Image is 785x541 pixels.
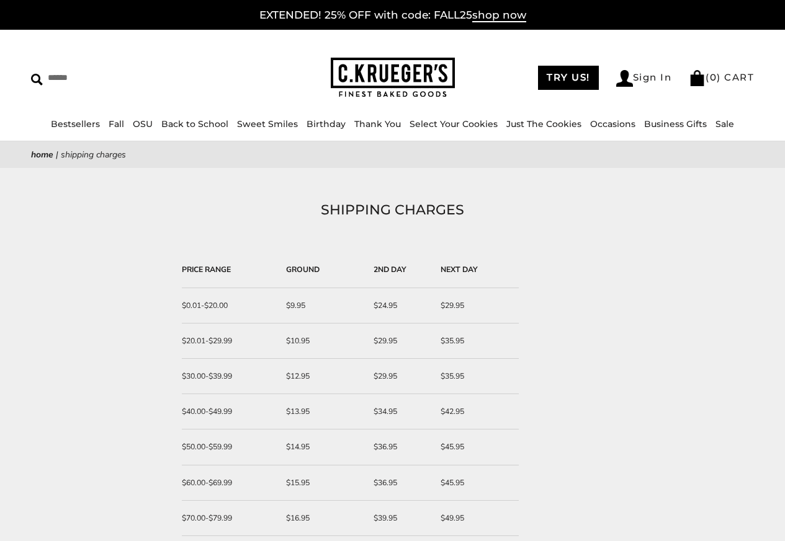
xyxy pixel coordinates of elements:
a: Business Gifts [644,118,707,130]
a: Thank You [354,118,401,130]
img: Account [616,70,633,87]
span: $20.01-$29.99 [182,336,232,346]
td: $9.95 [280,288,367,323]
td: $49.95 [434,501,519,536]
td: $45.95 [434,429,519,465]
a: Home [31,149,53,161]
input: Search [31,68,197,87]
a: (0) CART [689,71,754,83]
a: Birthday [307,118,346,130]
a: EXTENDED! 25% OFF with code: FALL25shop now [259,9,526,22]
td: $39.95 [367,501,434,536]
td: $16.95 [280,501,367,536]
td: $35.95 [434,323,519,359]
a: OSU [133,118,153,130]
td: $42.95 [434,394,519,429]
td: $40.00-$49.99 [182,394,280,429]
td: $50.00-$59.99 [182,429,280,465]
a: Sale [715,118,734,130]
img: Search [31,74,43,86]
h1: SHIPPING CHARGES [50,199,735,221]
td: $60.00-$69.99 [182,465,280,501]
td: $0.01-$20.00 [182,288,280,323]
img: C.KRUEGER'S [331,58,455,98]
strong: NEXT DAY [441,265,478,275]
nav: breadcrumbs [31,147,754,162]
td: $36.95 [367,429,434,465]
a: Bestsellers [51,118,100,130]
td: $14.95 [280,429,367,465]
strong: 2ND DAY [374,265,406,275]
td: $36.95 [367,465,434,501]
td: $24.95 [367,288,434,323]
span: SHIPPING CHARGES [61,149,126,161]
a: Back to School [161,118,228,130]
img: Bag [689,70,706,86]
td: $12.95 [280,359,367,394]
span: shop now [472,9,526,22]
td: $34.95 [367,394,434,429]
strong: PRICE RANGE [182,265,231,275]
td: $29.95 [367,323,434,359]
td: $45.95 [434,465,519,501]
a: Just The Cookies [506,118,581,130]
td: $70.00-$79.99 [182,501,280,536]
a: Sign In [616,70,672,87]
span: 0 [710,71,717,83]
td: $13.95 [280,394,367,429]
a: Select Your Cookies [410,118,498,130]
a: Sweet Smiles [237,118,298,130]
td: $29.95 [367,359,434,394]
td: $35.95 [434,359,519,394]
a: Occasions [590,118,635,130]
a: TRY US! [538,66,599,90]
td: $29.95 [434,288,519,323]
a: Fall [109,118,124,130]
strong: GROUND [286,265,320,275]
td: $15.95 [280,465,367,501]
td: $10.95 [280,323,367,359]
span: | [56,149,58,161]
div: $30.00-$39.99 [182,370,274,382]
